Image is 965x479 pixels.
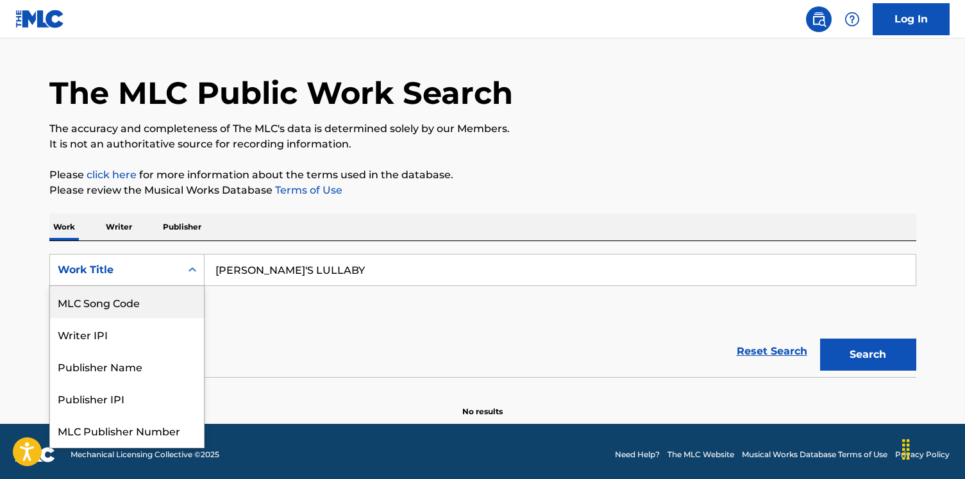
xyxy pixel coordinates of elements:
[50,414,204,446] div: MLC Publisher Number
[820,339,916,371] button: Search
[49,183,916,198] p: Please review the Musical Works Database
[50,446,204,478] div: Work Title
[49,121,916,137] p: The accuracy and completeness of The MLC's data is determined solely by our Members.
[839,6,865,32] div: Help
[87,169,137,181] a: click here
[730,337,814,366] a: Reset Search
[273,184,342,196] a: Terms of Use
[615,449,660,460] a: Need Help?
[49,74,513,112] h1: The MLC Public Work Search
[15,10,65,28] img: MLC Logo
[102,214,136,240] p: Writer
[50,318,204,350] div: Writer IPI
[49,214,79,240] p: Work
[50,350,204,382] div: Publisher Name
[462,391,503,417] p: No results
[895,449,950,460] a: Privacy Policy
[844,12,860,27] img: help
[50,286,204,318] div: MLC Song Code
[901,417,965,479] div: Widget chat
[873,3,950,35] a: Log In
[49,254,916,377] form: Search Form
[159,214,205,240] p: Publisher
[58,262,173,278] div: Work Title
[896,430,916,469] div: Trascina
[901,417,965,479] iframe: Chat Widget
[806,6,832,32] a: Public Search
[667,449,734,460] a: The MLC Website
[50,382,204,414] div: Publisher IPI
[742,449,887,460] a: Musical Works Database Terms of Use
[49,137,916,152] p: It is not an authoritative source for recording information.
[811,12,827,27] img: search
[49,167,916,183] p: Please for more information about the terms used in the database.
[71,449,219,460] span: Mechanical Licensing Collective © 2025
